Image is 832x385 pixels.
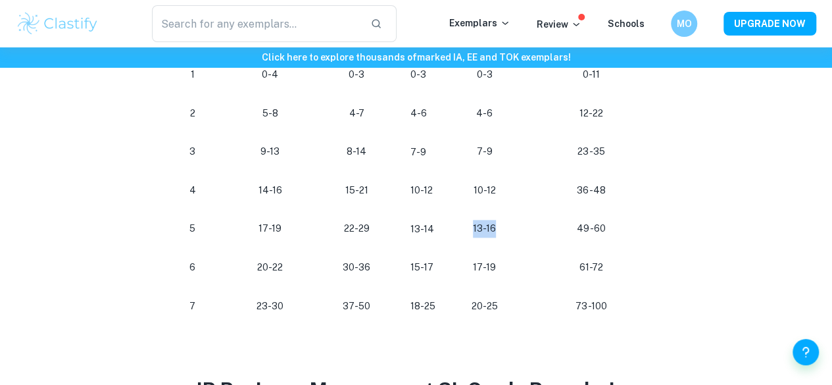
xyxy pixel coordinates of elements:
[793,339,819,365] button: Help and Feedback
[400,287,451,326] td: 18-25
[400,171,451,210] td: 10-12
[462,105,507,122] p: 4-6
[237,143,303,161] p: 9-13
[237,105,303,122] p: 5-8
[723,12,816,36] button: UPGRADE NOW
[528,182,654,199] p: 36-48
[400,132,451,171] td: 7-9
[169,182,216,199] p: 4
[324,297,389,315] p: 37-50
[462,143,507,161] p: 7-9
[324,143,389,161] p: 8-14
[324,66,389,84] p: 0-3
[537,17,581,32] p: Review
[169,297,216,315] p: 7
[324,220,389,238] p: 22-29
[528,220,654,238] p: 49-60
[3,50,829,64] h6: Click here to explore thousands of marked IA, EE and TOK exemplars !
[169,105,216,122] p: 2
[462,259,507,276] p: 17-19
[169,220,216,238] p: 5
[324,182,389,199] p: 15-21
[324,259,389,276] p: 30-36
[152,5,360,42] input: Search for any exemplars...
[462,182,507,199] p: 10-12
[324,105,389,122] p: 4-7
[16,11,99,37] img: Clastify logo
[400,248,451,287] td: 15-17
[528,143,654,161] p: 23-35
[237,297,303,315] p: 23-30
[237,182,303,199] p: 14-16
[400,94,451,133] td: 4-6
[237,259,303,276] p: 20-22
[169,143,216,161] p: 3
[400,55,451,94] td: 0-3
[237,220,303,238] p: 17-19
[528,105,654,122] p: 12-22
[462,66,507,84] p: 0-3
[528,259,654,276] p: 61-72
[237,66,303,84] p: 0-4
[528,66,654,84] p: 0-11
[169,259,216,276] p: 6
[400,209,451,248] td: 13-14
[169,66,216,84] p: 1
[449,16,510,30] p: Exemplars
[608,18,645,29] a: Schools
[671,11,697,37] button: MO
[677,16,692,31] h6: MO
[528,297,654,315] p: 73-100
[462,220,507,238] p: 13-16
[462,297,507,315] p: 20-25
